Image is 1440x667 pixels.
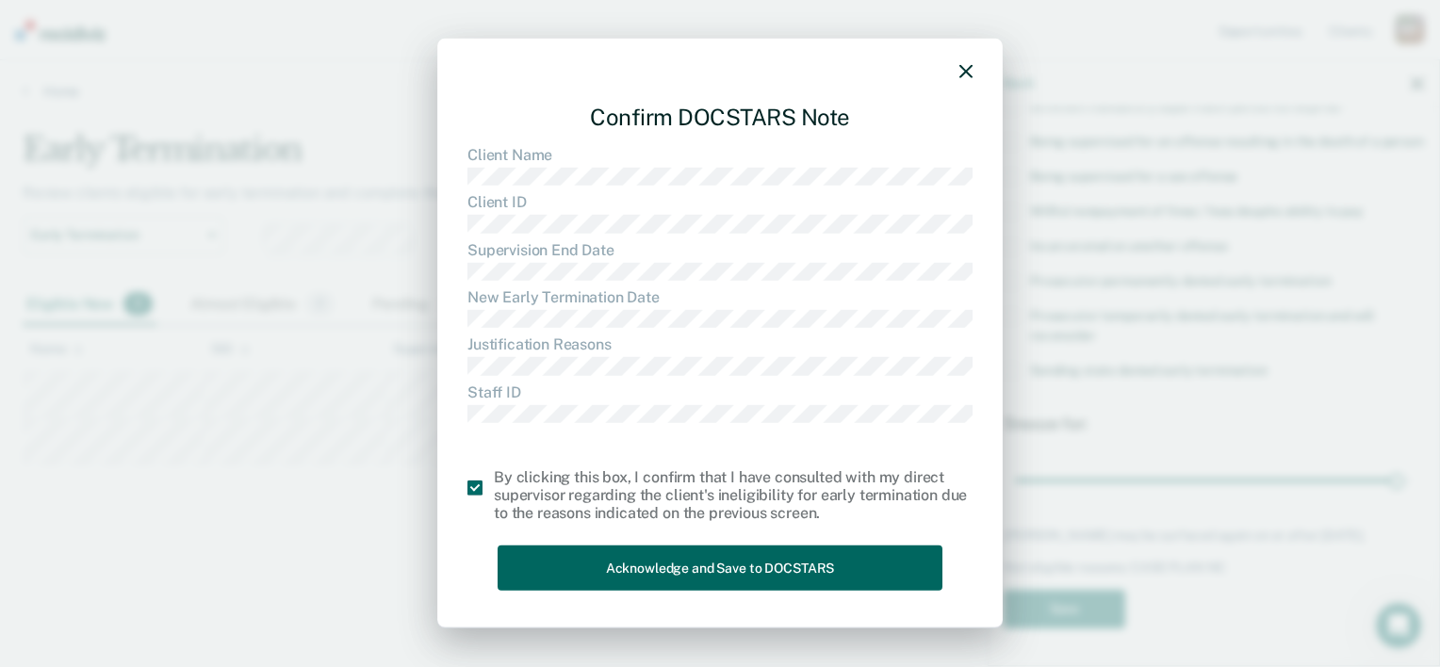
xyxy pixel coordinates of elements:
button: Acknowledge and Save to DOCSTARS [498,545,942,591]
dt: Justification Reasons [467,335,973,353]
dt: Client ID [467,193,973,211]
dt: New Early Termination Date [467,288,973,306]
div: Confirm DOCSTARS Note [467,89,973,146]
dt: Supervision End Date [467,240,973,258]
dt: Staff ID [467,382,973,400]
div: By clicking this box, I confirm that I have consulted with my direct supervisor regarding the cli... [494,468,973,523]
dt: Client Name [467,146,973,164]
